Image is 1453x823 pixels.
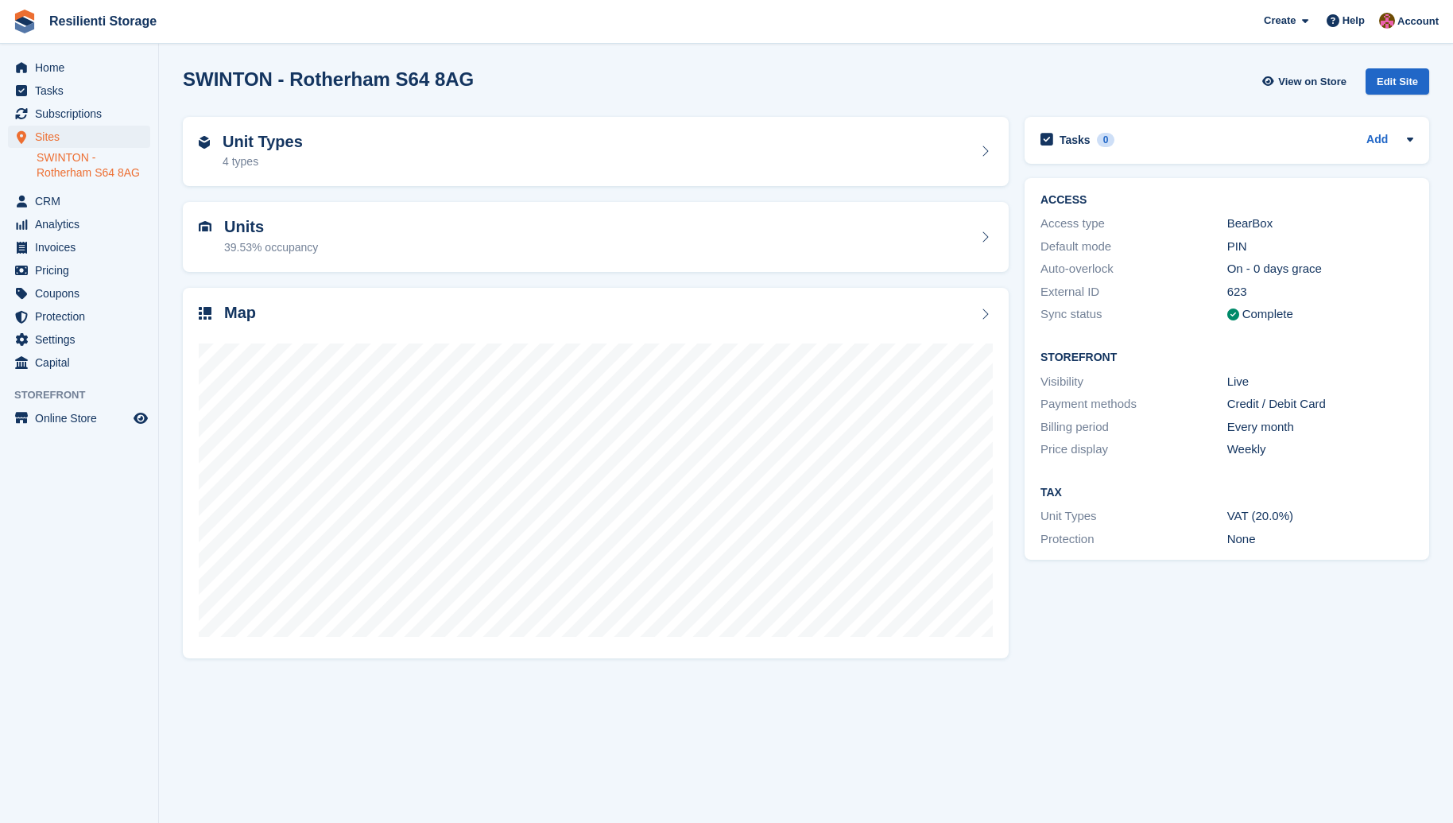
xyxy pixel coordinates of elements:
[183,202,1009,272] a: Units 39.53% occupancy
[35,56,130,79] span: Home
[35,80,130,102] span: Tasks
[8,126,150,148] a: menu
[8,56,150,79] a: menu
[1097,133,1115,147] div: 0
[183,68,474,90] h2: SWINTON - Rotherham S64 8AG
[1040,441,1227,459] div: Price display
[8,190,150,212] a: menu
[1040,238,1227,256] div: Default mode
[14,387,158,403] span: Storefront
[224,304,256,322] h2: Map
[43,8,163,34] a: Resilienti Storage
[183,288,1009,659] a: Map
[224,218,318,236] h2: Units
[199,136,210,149] img: unit-type-icn-2b2737a686de81e16bb02015468b77c625bbabd49415b5ef34ead5e3b44a266d.svg
[35,305,130,328] span: Protection
[8,407,150,429] a: menu
[1227,530,1414,549] div: None
[223,153,303,170] div: 4 types
[1227,441,1414,459] div: Weekly
[1040,373,1227,391] div: Visibility
[35,407,130,429] span: Online Store
[1227,260,1414,278] div: On - 0 days grace
[1242,305,1293,324] div: Complete
[8,282,150,305] a: menu
[35,236,130,258] span: Invoices
[8,305,150,328] a: menu
[1379,13,1395,29] img: Kerrie Whiteley
[35,259,130,281] span: Pricing
[8,259,150,281] a: menu
[35,328,130,351] span: Settings
[1040,283,1227,301] div: External ID
[1040,530,1227,549] div: Protection
[35,351,130,374] span: Capital
[1397,14,1439,29] span: Account
[35,126,130,148] span: Sites
[1040,215,1227,233] div: Access type
[37,150,150,181] a: SWINTON - Rotherham S64 8AG
[1040,487,1413,499] h2: Tax
[1040,194,1413,207] h2: ACCESS
[1366,68,1429,101] a: Edit Site
[1227,418,1414,437] div: Every month
[1227,215,1414,233] div: BearBox
[1278,74,1346,90] span: View on Store
[8,351,150,374] a: menu
[8,236,150,258] a: menu
[1366,131,1388,149] a: Add
[223,133,303,151] h2: Unit Types
[1227,283,1414,301] div: 623
[1060,133,1091,147] h2: Tasks
[183,117,1009,187] a: Unit Types 4 types
[1040,351,1413,364] h2: Storefront
[131,409,150,428] a: Preview store
[1366,68,1429,95] div: Edit Site
[13,10,37,33] img: stora-icon-8386f47178a22dfd0bd8f6a31ec36ba5ce8667c1dd55bd0f319d3a0aa187defe.svg
[1040,507,1227,526] div: Unit Types
[1040,418,1227,437] div: Billing period
[1040,260,1227,278] div: Auto-overlock
[1260,68,1353,95] a: View on Store
[1040,305,1227,324] div: Sync status
[199,307,211,320] img: map-icn-33ee37083ee616e46c38cad1a60f524a97daa1e2b2c8c0bc3eb3415660979fc1.svg
[1227,507,1414,526] div: VAT (20.0%)
[1040,395,1227,413] div: Payment methods
[35,282,130,305] span: Coupons
[8,80,150,102] a: menu
[1227,395,1414,413] div: Credit / Debit Card
[1227,373,1414,391] div: Live
[35,103,130,125] span: Subscriptions
[224,239,318,256] div: 39.53% occupancy
[1343,13,1365,29] span: Help
[35,190,130,212] span: CRM
[35,213,130,235] span: Analytics
[8,328,150,351] a: menu
[8,213,150,235] a: menu
[8,103,150,125] a: menu
[1264,13,1296,29] span: Create
[199,221,211,232] img: unit-icn-7be61d7bf1b0ce9d3e12c5938cc71ed9869f7b940bace4675aadf7bd6d80202e.svg
[1227,238,1414,256] div: PIN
